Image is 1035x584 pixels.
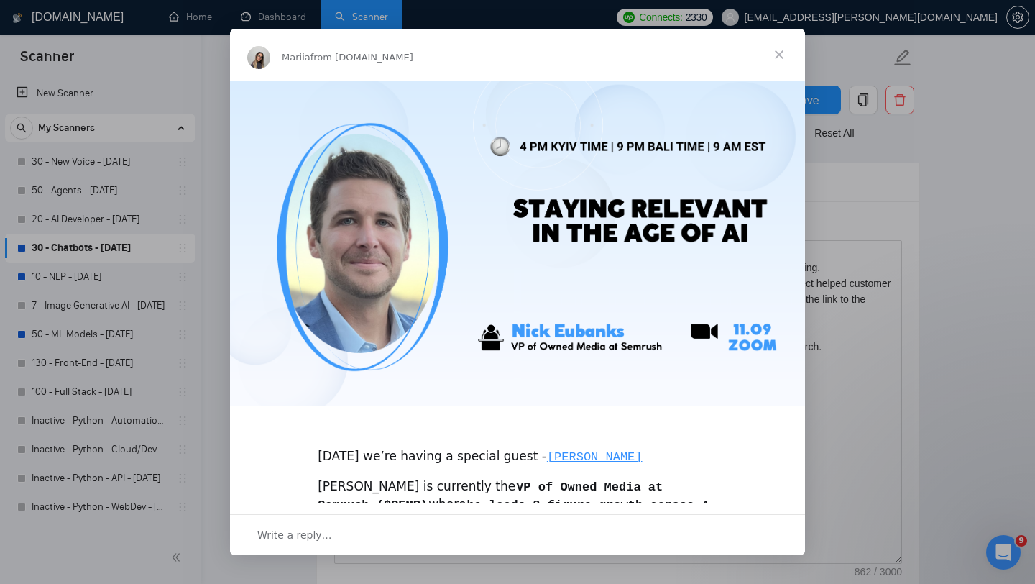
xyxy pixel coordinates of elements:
[257,526,332,544] span: Write a reply…
[318,498,709,530] code: he leads 8 figure growth across 4 teams
[282,52,310,63] span: Mariia
[247,46,270,69] img: Profile image for Mariia
[546,450,643,465] code: [PERSON_NAME]
[230,514,805,555] div: Open conversation and reply
[753,29,805,81] span: Close
[318,478,717,531] div: [PERSON_NAME] is currently the where
[310,52,413,63] span: from [DOMAIN_NAME]
[546,449,643,463] a: [PERSON_NAME]
[318,431,717,466] div: [DATE] we’re having a special guest -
